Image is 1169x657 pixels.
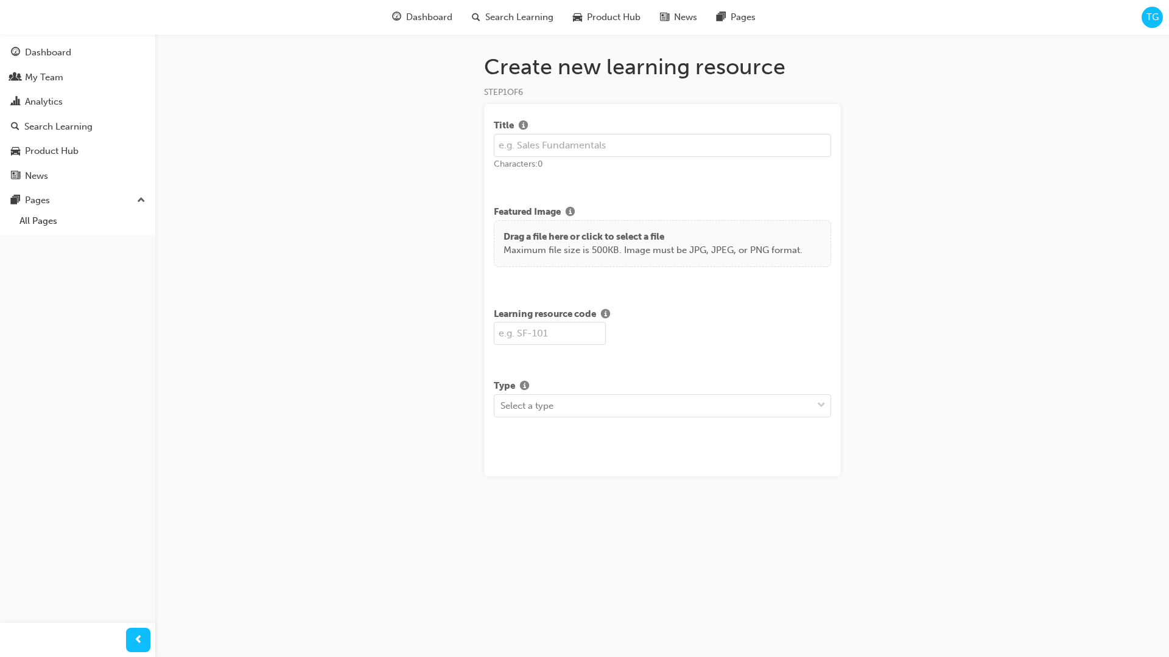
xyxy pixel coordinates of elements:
[802,451,822,462] span: Next
[504,230,802,244] p: Drag a file here or click to select a file
[5,165,150,187] a: News
[11,122,19,133] span: search-icon
[731,10,756,24] span: Pages
[519,121,528,132] span: info-icon
[514,119,533,134] button: Show info
[817,398,826,414] span: down-icon
[515,379,534,394] button: Show info
[587,10,641,24] span: Product Hub
[134,633,143,648] span: prev-icon
[494,134,831,157] input: e.g. Sales Fundamentals
[650,5,707,30] a: news-iconNews
[596,307,615,322] button: Show info
[793,447,831,467] button: Next
[11,146,20,157] span: car-icon
[674,10,697,24] span: News
[566,207,575,218] span: info-icon
[494,205,561,220] span: Featured Image
[406,10,452,24] span: Dashboard
[382,5,462,30] a: guage-iconDashboard
[462,5,563,30] a: search-iconSearch Learning
[5,116,150,138] a: Search Learning
[573,10,582,25] span: car-icon
[137,193,146,209] span: up-icon
[1142,7,1163,28] button: TG
[5,91,150,113] a: Analytics
[601,310,610,321] span: info-icon
[11,47,20,58] span: guage-icon
[520,381,529,392] span: info-icon
[5,41,150,64] a: Dashboard
[472,10,480,25] span: search-icon
[15,212,150,231] a: All Pages
[484,87,523,97] span: STEP 1 OF 6
[494,159,542,169] span: Characters: 0
[484,54,841,80] h1: Create new learning resource
[5,140,150,162] a: Product Hub
[485,10,553,24] span: Search Learning
[25,46,71,60] div: Dashboard
[494,379,515,394] span: Type
[707,5,765,30] a: pages-iconPages
[5,66,150,89] a: My Team
[11,97,20,108] span: chart-icon
[5,189,150,212] button: Pages
[1146,10,1159,24] span: TG
[24,120,93,134] div: Search Learning
[660,10,669,25] span: news-icon
[717,10,726,25] span: pages-icon
[500,398,553,412] div: Select a type
[11,72,20,83] span: people-icon
[494,119,514,134] span: Title
[11,195,20,206] span: pages-icon
[504,243,802,257] p: Maximum file size is 500KB. Image must be JPG, JPEG, or PNG format.
[494,322,606,345] input: e.g. SF-101
[561,205,580,220] button: Show info
[494,220,831,267] div: Drag a file here or click to select a fileMaximum file size is 500KB. Image must be JPG, JPEG, or...
[25,144,79,158] div: Product Hub
[25,71,63,85] div: My Team
[25,169,48,183] div: News
[494,307,596,322] span: Learning resource code
[5,41,150,187] div: DashboardMy TeamAnalyticsSearch LearningProduct HubNews
[563,5,650,30] a: car-iconProduct Hub
[11,171,20,182] span: news-icon
[25,95,63,109] div: Analytics
[25,193,50,207] div: Pages
[392,10,401,25] span: guage-icon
